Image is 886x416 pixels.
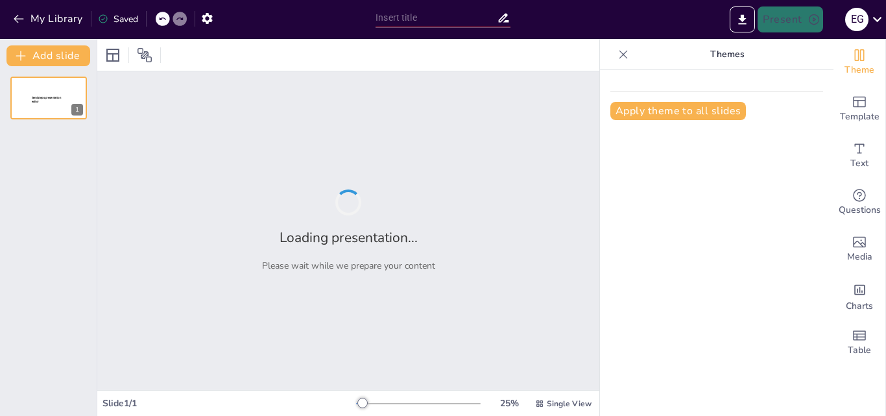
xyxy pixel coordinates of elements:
span: Media [847,250,872,264]
span: Sendsteps presentation editor [32,96,61,103]
div: Change the overall theme [833,39,885,86]
div: Saved [98,13,138,25]
span: Charts [846,299,873,313]
span: Table [848,343,871,358]
div: 1 [10,77,87,119]
span: Text [850,156,868,171]
p: Themes [634,39,820,70]
span: Single View [547,398,592,409]
div: Add text boxes [833,132,885,179]
div: Add charts and graphs [833,273,885,319]
div: Slide 1 / 1 [102,397,356,410]
div: E G [845,8,868,31]
div: Add images, graphics, shapes or video [833,226,885,273]
p: Please wait while we prepare your content [262,260,435,272]
button: Add slide [6,45,90,66]
input: Insert title [376,8,497,27]
button: My Library [10,8,88,29]
button: E G [845,6,868,32]
h2: Loading presentation... [280,228,418,247]
span: Questions [839,203,881,217]
button: Apply theme to all slides [610,102,746,120]
div: 1 [71,104,83,116]
div: Add ready made slides [833,86,885,132]
span: Position [137,47,152,63]
div: Add a table [833,319,885,366]
button: Export to PowerPoint [730,6,755,32]
div: Layout [102,45,123,66]
span: Template [840,110,880,124]
span: Theme [844,63,874,77]
div: 25 % [494,397,525,410]
button: Present [758,6,822,32]
div: Get real-time input from your audience [833,179,885,226]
